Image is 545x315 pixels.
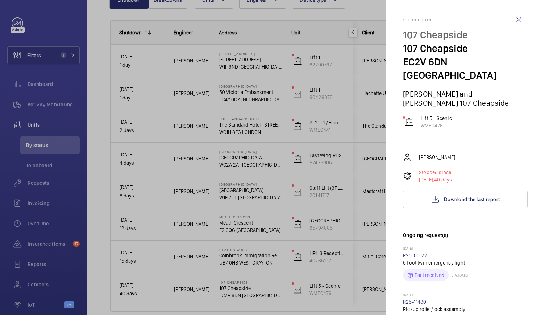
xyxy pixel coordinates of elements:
[444,196,500,202] span: Download the last report
[403,306,528,313] p: Pickup roller/lock assembly
[419,176,452,183] p: 40 days
[403,232,528,246] h3: Ongoing request(s)
[403,17,528,22] h2: Stopped unit
[403,191,528,208] button: Download the last report
[449,273,468,277] p: ETA: [DATE]
[403,246,528,252] p: [DATE]
[403,292,528,298] p: [DATE]
[405,118,413,126] img: elevator.svg
[403,28,528,42] p: 107 Cheapside
[403,55,528,82] p: EC2V 6DN [GEOGRAPHIC_DATA]
[403,299,427,305] a: R25-11480
[421,115,452,122] p: Lift 5 - Scenic
[419,154,455,161] p: [PERSON_NAME]
[421,122,452,129] p: WME0476
[403,42,528,55] p: 107 Cheapside
[419,177,434,183] span: [DATE],
[403,253,428,258] a: R25-00122
[419,169,452,176] p: Stopped since
[415,271,444,279] p: Part received
[403,89,528,107] p: [PERSON_NAME] and [PERSON_NAME] 107 Cheapside
[403,259,528,266] p: 5 foot twin emergency light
